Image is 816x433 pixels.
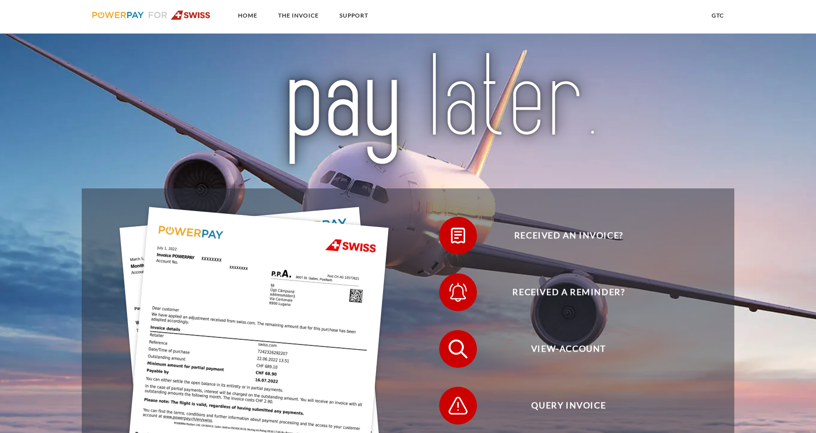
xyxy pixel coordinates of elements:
[439,387,685,425] button: Query Invoice
[446,337,470,361] img: qb_search.svg
[453,330,684,368] span: View-Account
[92,10,211,20] img: logo-swiss.svg
[446,224,470,247] img: qb_bill.svg
[704,7,732,24] a: GTC
[453,387,684,425] span: Query Invoice
[230,7,265,24] a: Home
[446,280,470,304] img: qb_bell.svg
[446,394,470,417] img: qb_warning.svg
[439,273,685,311] button: Received a reminder?
[453,273,684,311] span: Received a reminder?
[453,217,684,255] span: Received an invoice?
[270,7,327,24] a: THE INVOICE
[439,330,685,368] button: View-Account
[439,217,685,255] button: Received an invoice?
[331,7,376,24] a: SUPPORT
